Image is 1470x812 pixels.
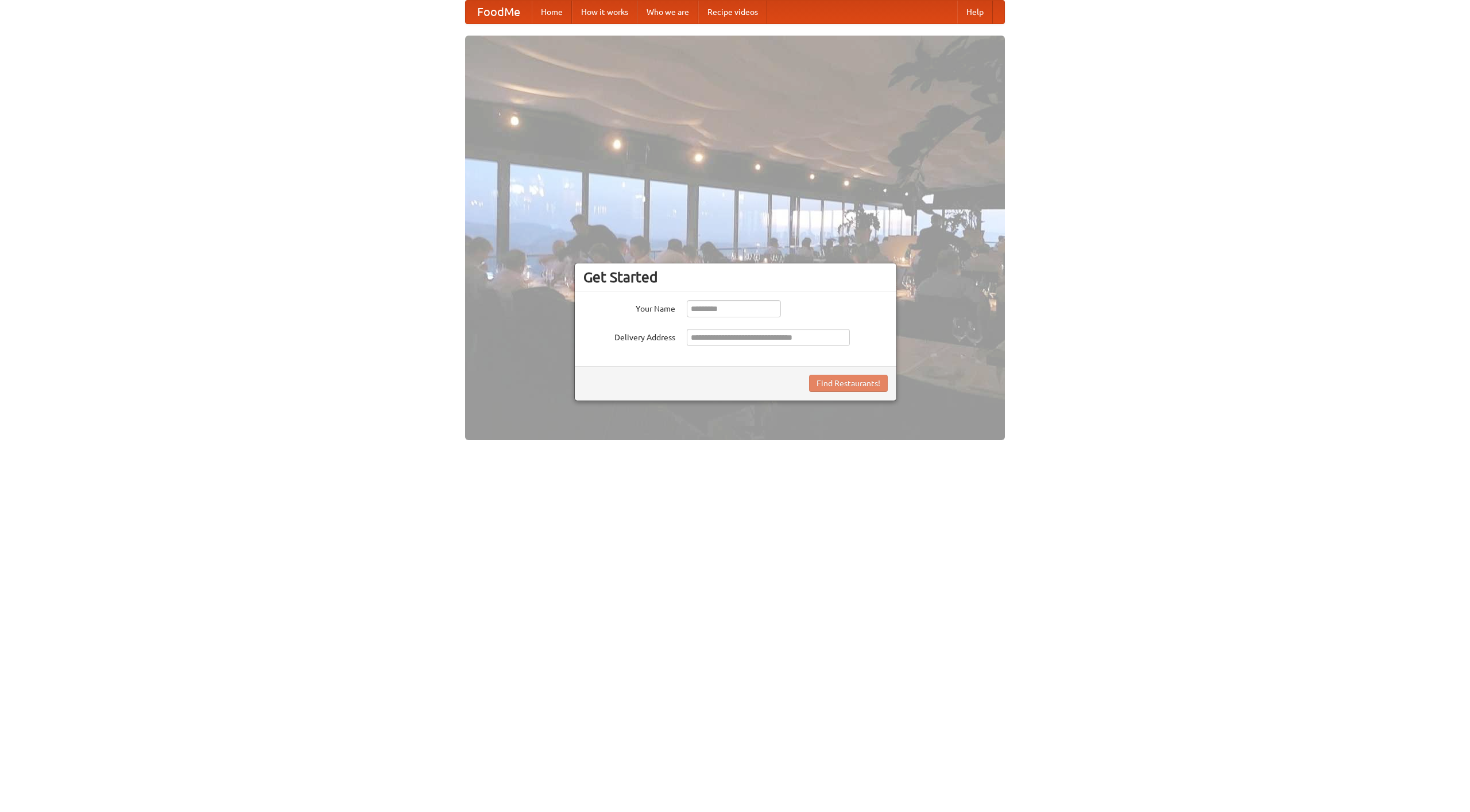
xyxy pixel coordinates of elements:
label: Delivery Address [583,329,675,343]
a: Recipe videos [698,1,767,24]
a: Who we are [637,1,698,24]
h3: Get Started [583,269,888,286]
button: Find Restaurants! [809,375,888,392]
a: Home [532,1,572,24]
a: Help [957,1,993,24]
a: FoodMe [466,1,532,24]
a: How it works [572,1,637,24]
label: Your Name [583,300,675,314]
